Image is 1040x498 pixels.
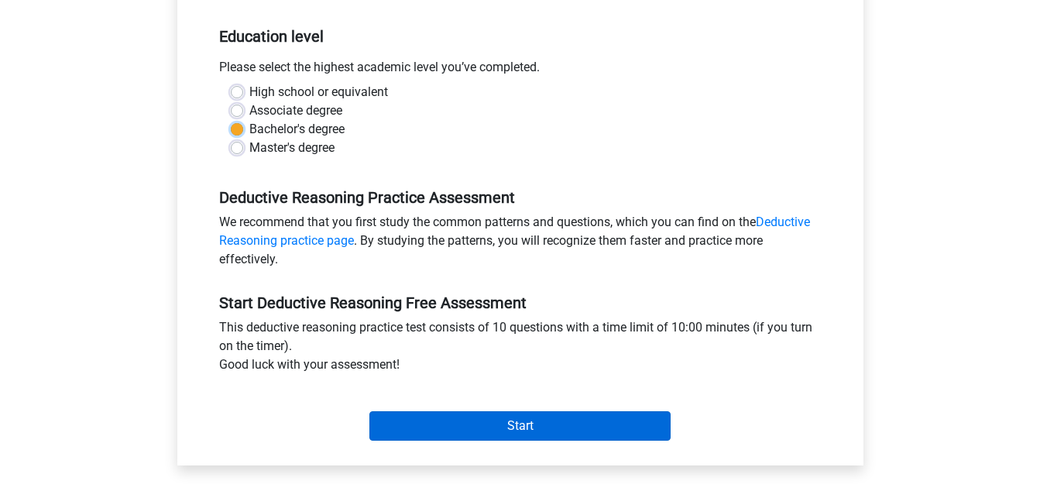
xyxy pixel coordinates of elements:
h5: Start Deductive Reasoning Free Assessment [219,294,822,312]
label: Master's degree [249,139,335,157]
div: We recommend that you first study the common patterns and questions, which you can find on the . ... [208,213,833,275]
label: Associate degree [249,101,342,120]
input: Start [369,411,671,441]
label: Bachelor's degree [249,120,345,139]
h5: Deductive Reasoning Practice Assessment [219,188,822,207]
div: This deductive reasoning practice test consists of 10 questions with a time limit of 10:00 minute... [208,318,833,380]
h5: Education level [219,21,822,52]
div: Please select the highest academic level you’ve completed. [208,58,833,83]
label: High school or equivalent [249,83,388,101]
